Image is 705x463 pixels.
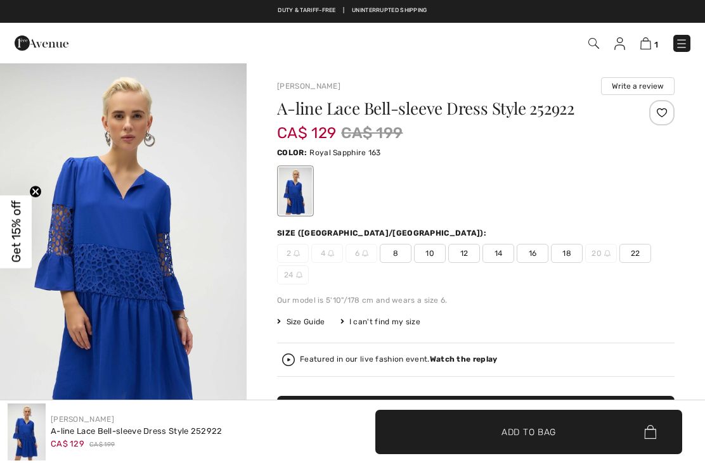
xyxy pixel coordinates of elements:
[601,77,675,95] button: Write a review
[294,250,300,257] img: ring-m.svg
[517,244,548,263] span: 16
[8,403,46,460] img: A-Line Lace Bell-Sleeve Dress Style 252922
[614,37,625,50] img: My Info
[277,82,340,91] a: [PERSON_NAME]
[362,250,368,257] img: ring-m.svg
[277,148,307,157] span: Color:
[277,244,309,263] span: 2
[588,38,599,49] img: Search
[277,227,489,239] div: Size ([GEOGRAPHIC_DATA]/[GEOGRAPHIC_DATA]):
[640,35,658,51] a: 1
[277,111,336,142] span: CA$ 129
[380,244,411,263] span: 8
[375,410,682,454] button: Add to Bag
[15,30,68,56] img: 1ère Avenue
[340,316,420,327] div: I can't find my size
[604,250,611,257] img: ring-m.svg
[277,316,325,327] span: Size Guide
[277,100,608,117] h1: A-line Lace Bell-sleeve Dress Style 252922
[585,244,617,263] span: 20
[675,37,688,50] img: Menu
[414,244,446,263] span: 10
[654,40,658,49] span: 1
[51,425,223,438] div: A-line Lace Bell-sleeve Dress Style 252922
[341,122,403,144] span: CA$ 199
[279,167,312,215] div: Royal Sapphire 163
[309,148,380,157] span: Royal Sapphire 163
[346,244,377,263] span: 6
[29,185,42,198] button: Close teaser
[277,265,309,284] span: 24
[619,244,651,263] span: 22
[640,37,651,49] img: Shopping Bag
[296,272,302,278] img: ring-m.svg
[15,36,68,48] a: 1ère Avenue
[311,244,343,263] span: 4
[482,244,514,263] span: 14
[51,439,84,448] span: CA$ 129
[9,201,23,263] span: Get 15% off
[300,355,497,364] div: Featured in our live fashion event.
[430,355,498,364] strong: Watch the replay
[501,425,556,438] span: Add to Bag
[277,396,675,440] button: Add to Bag
[328,250,334,257] img: ring-m.svg
[282,353,295,366] img: Watch the replay
[51,415,114,424] a: [PERSON_NAME]
[551,244,583,263] span: 18
[277,295,675,306] div: Our model is 5'10"/178 cm and wears a size 6.
[89,440,115,450] span: CA$ 199
[448,244,480,263] span: 12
